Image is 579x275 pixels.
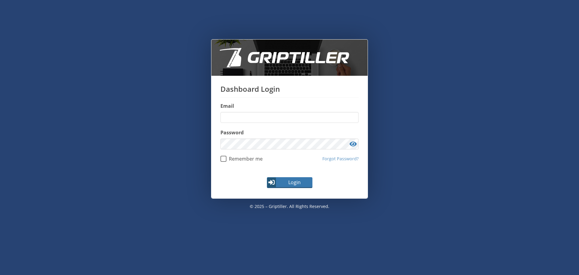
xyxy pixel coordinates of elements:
[211,199,368,214] p: © 2025 – Griptiller. All rights reserved.
[226,156,263,162] span: Remember me
[322,155,359,162] a: Forgot Password?
[220,85,359,98] h1: Dashboard Login
[277,179,312,186] span: Login
[267,177,312,188] button: Login
[220,129,359,136] label: Password
[220,102,359,110] label: Email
